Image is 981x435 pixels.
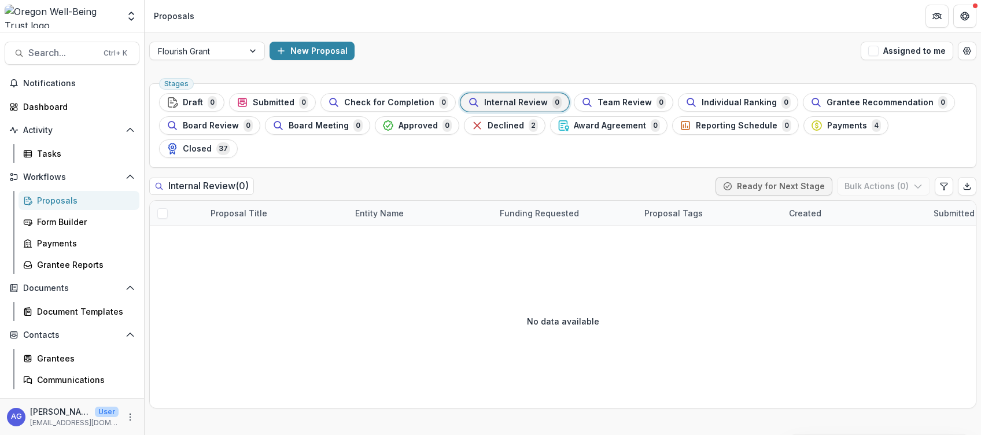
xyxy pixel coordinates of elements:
a: Form Builder [19,212,139,231]
a: Communications [19,370,139,389]
div: Proposal Title [204,207,274,219]
img: Oregon Well-Being Trust logo [5,5,119,28]
button: Export table data [958,177,976,196]
button: Open Documents [5,279,139,297]
div: Asta Garmon [11,413,22,421]
span: Approved [399,121,438,131]
div: Payments [37,237,130,249]
div: Created [782,207,828,219]
span: Board Review [183,121,239,131]
div: Tasks [37,148,130,160]
button: Grantee Recommendation0 [803,93,955,112]
span: Workflows [23,172,121,182]
button: Open entity switcher [123,5,139,28]
p: No data available [527,315,599,327]
button: Submitted0 [229,93,316,112]
span: 0 [938,96,947,109]
a: Dashboard [5,97,139,116]
span: 37 [216,142,230,155]
button: Check for Completion0 [320,93,456,112]
span: Closed [183,144,212,154]
span: 0 [244,119,253,132]
span: Draft [183,98,203,108]
span: 4 [872,119,881,132]
button: Open Activity [5,121,139,139]
button: New Proposal [270,42,355,60]
h2: Internal Review ( 0 ) [149,178,254,194]
div: Funding Requested [493,201,637,226]
div: Funding Requested [493,207,586,219]
button: Open Data & Reporting [5,394,139,412]
button: Payments4 [803,116,888,135]
div: Proposals [37,194,130,207]
span: 2 [529,119,538,132]
div: Entity Name [348,207,411,219]
span: Payments [827,121,867,131]
span: 0 [651,119,660,132]
button: Assigned to me [861,42,953,60]
div: Proposal Tags [637,201,782,226]
button: Board Meeting0 [265,116,370,135]
button: Team Review0 [574,93,673,112]
div: Grantee Reports [37,259,130,271]
div: Dashboard [23,101,130,113]
div: Created [782,201,927,226]
div: Proposal Title [204,201,348,226]
div: Document Templates [37,305,130,318]
span: Check for Completion [344,98,434,108]
button: Search... [5,42,139,65]
span: Search... [28,47,97,58]
span: 0 [208,96,217,109]
div: Proposals [154,10,194,22]
span: 0 [442,119,452,132]
button: Individual Ranking0 [678,93,798,112]
span: Reporting Schedule [696,121,777,131]
span: Grantee Recommendation [827,98,934,108]
span: Contacts [23,330,121,340]
span: Stages [164,80,189,88]
button: Open Workflows [5,168,139,186]
button: Board Review0 [159,116,260,135]
span: 0 [782,119,791,132]
span: 0 [299,96,308,109]
span: Board Meeting [289,121,349,131]
p: User [95,407,119,417]
span: Internal Review [484,98,548,108]
button: Notifications [5,74,139,93]
div: Entity Name [348,201,493,226]
button: Declined2 [464,116,545,135]
button: Closed37 [159,139,238,158]
button: Approved0 [375,116,459,135]
div: Proposal Tags [637,207,710,219]
span: Declined [488,121,524,131]
span: Submitted [253,98,294,108]
nav: breadcrumb [149,8,199,24]
a: Proposals [19,191,139,210]
button: Open table manager [958,42,976,60]
span: Notifications [23,79,135,89]
span: 0 [353,119,363,132]
span: 0 [439,96,448,109]
div: Communications [37,374,130,386]
button: More [123,410,137,424]
span: 0 [657,96,666,109]
div: Form Builder [37,216,130,228]
a: Payments [19,234,139,253]
p: [PERSON_NAME] [30,405,90,418]
a: Tasks [19,144,139,163]
span: Award Agreement [574,121,646,131]
span: 0 [781,96,791,109]
button: Open Contacts [5,326,139,344]
button: Internal Review0 [460,93,569,112]
a: Document Templates [19,302,139,321]
span: 0 [552,96,562,109]
div: Ctrl + K [101,47,130,60]
button: Draft0 [159,93,224,112]
button: Ready for Next Stage [716,177,832,196]
span: Activity [23,126,121,135]
a: Grantees [19,349,139,368]
button: Reporting Schedule0 [672,116,799,135]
